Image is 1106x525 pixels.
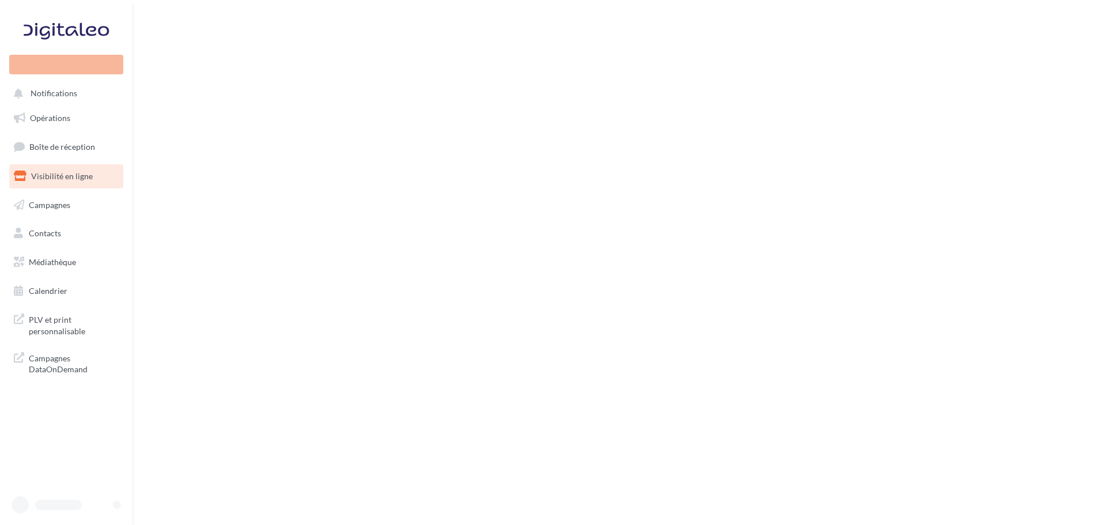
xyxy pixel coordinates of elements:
span: Médiathèque [29,257,76,267]
span: Visibilité en ligne [31,171,93,181]
span: Boîte de réception [29,142,95,152]
span: PLV et print personnalisable [29,312,119,337]
a: Opérations [7,106,126,130]
span: Campagnes DataOnDemand [29,350,119,375]
a: Contacts [7,221,126,245]
span: Contacts [29,228,61,238]
a: Médiathèque [7,250,126,274]
a: PLV et print personnalisable [7,307,126,341]
a: Calendrier [7,279,126,303]
a: Boîte de réception [7,134,126,159]
a: Campagnes [7,193,126,217]
span: Notifications [31,89,77,99]
span: Campagnes [29,199,70,209]
a: Campagnes DataOnDemand [7,346,126,380]
a: Visibilité en ligne [7,164,126,188]
span: Opérations [30,113,70,123]
span: Calendrier [29,286,67,296]
div: Nouvelle campagne [9,55,123,74]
